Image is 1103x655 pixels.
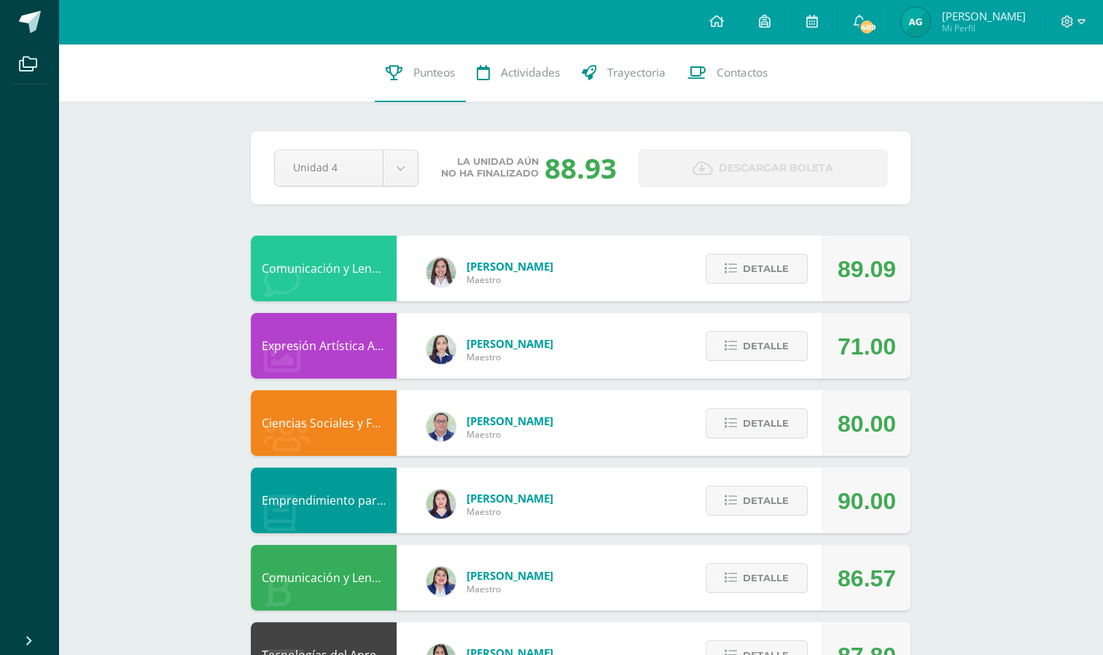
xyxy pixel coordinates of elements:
span: Maestro [467,274,553,286]
div: 89.09 [838,236,896,302]
span: Mi Perfil [941,22,1025,34]
span: Trayectoria [607,65,666,80]
img: c11d42e410010543b8f7588cb98b0966.png [901,7,930,36]
div: 88.93 [545,149,617,187]
span: [PERSON_NAME] [467,491,553,505]
img: 97caf0f34450839a27c93473503a1ec1.png [426,567,456,596]
button: Detalle [706,486,808,516]
span: [PERSON_NAME] [941,9,1025,23]
span: Contactos [717,65,768,80]
a: Unidad 4 [275,150,418,186]
span: [PERSON_NAME] [467,336,553,351]
div: 86.57 [838,546,896,611]
span: [PERSON_NAME] [467,414,553,428]
span: Detalle [743,333,789,360]
a: Actividades [466,44,571,102]
span: Unidad 4 [293,150,365,185]
span: Actividades [501,65,560,80]
span: Detalle [743,255,789,282]
span: La unidad aún no ha finalizado [441,156,539,179]
button: Detalle [706,563,808,593]
a: Contactos [677,44,779,102]
span: [PERSON_NAME] [467,259,553,274]
div: Expresión Artística ARTES PLÁSTICAS [251,313,397,379]
div: Ciencias Sociales y Formación Ciudadana [251,390,397,456]
img: c1c1b07ef08c5b34f56a5eb7b3c08b85.png [426,412,456,441]
img: 360951c6672e02766e5b7d72674f168c.png [426,335,456,364]
span: [PERSON_NAME] [467,568,553,583]
button: Detalle [706,408,808,438]
div: Emprendimiento para la Productividad [251,468,397,533]
img: acecb51a315cac2de2e3deefdb732c9f.png [426,257,456,287]
div: Comunicación y Lenguaje, Idioma Español [251,545,397,611]
div: 80.00 [838,391,896,457]
span: Detalle [743,487,789,514]
span: Punteos [413,65,455,80]
span: 489 [859,19,875,35]
span: Maestro [467,351,553,363]
a: Punteos [375,44,466,102]
span: Maestro [467,505,553,518]
button: Detalle [706,331,808,361]
span: Maestro [467,428,553,441]
button: Detalle [706,254,808,284]
div: Comunicación y Lenguaje, Inglés [251,236,397,301]
div: 90.00 [838,468,896,534]
span: Detalle [743,410,789,437]
div: 71.00 [838,314,896,379]
span: Descargar boleta [719,150,833,186]
span: Maestro [467,583,553,595]
span: Detalle [743,565,789,592]
a: Trayectoria [571,44,677,102]
img: a452c7054714546f759a1a740f2e8572.png [426,489,456,519]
